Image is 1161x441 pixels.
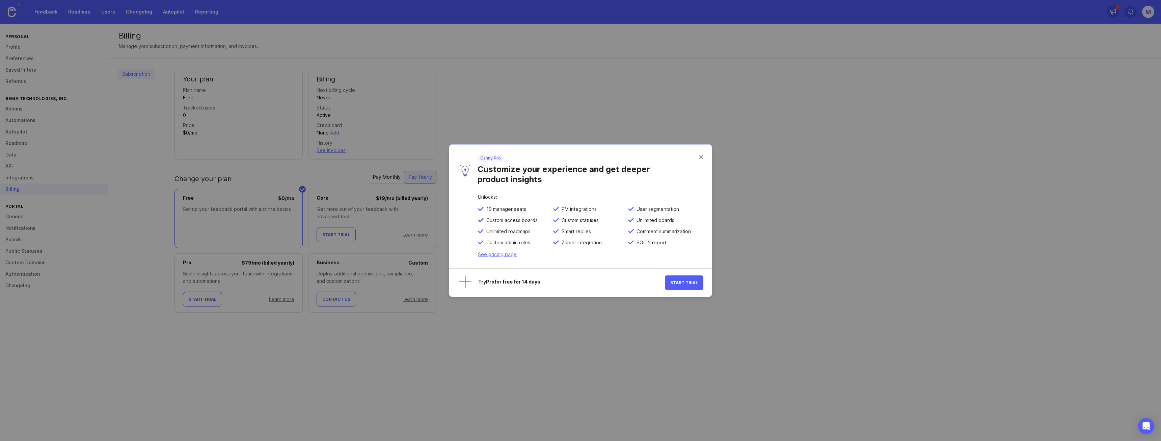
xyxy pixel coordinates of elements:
[634,228,691,235] span: Comment summarization
[665,275,703,290] button: Start Trial
[559,217,599,223] span: Custom statuses
[484,206,526,212] span: 10 manager seats
[484,217,538,223] span: Custom access boards
[1138,418,1154,434] div: Open Intercom Messenger
[458,163,473,176] img: lyW0TRAiArAAAAAASUVORK5CYII=
[484,240,530,246] span: Custom admin roles
[478,162,699,185] div: Customize your experience and get deeper product insights
[634,206,679,212] span: User segmentation
[478,251,517,257] a: See pricing page
[484,228,531,235] span: Unlimited roadmaps
[559,240,602,246] span: Zapier integration
[634,217,674,223] span: Unlimited boards
[478,195,703,206] div: Unlocks:
[559,206,597,212] span: PM integrations
[559,228,591,235] span: Smart replies
[478,279,665,286] div: Try Pro for free for 14 days
[670,280,698,285] span: Start Trial
[480,155,501,161] p: Canny Pro
[634,240,666,246] span: SOC 2 report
